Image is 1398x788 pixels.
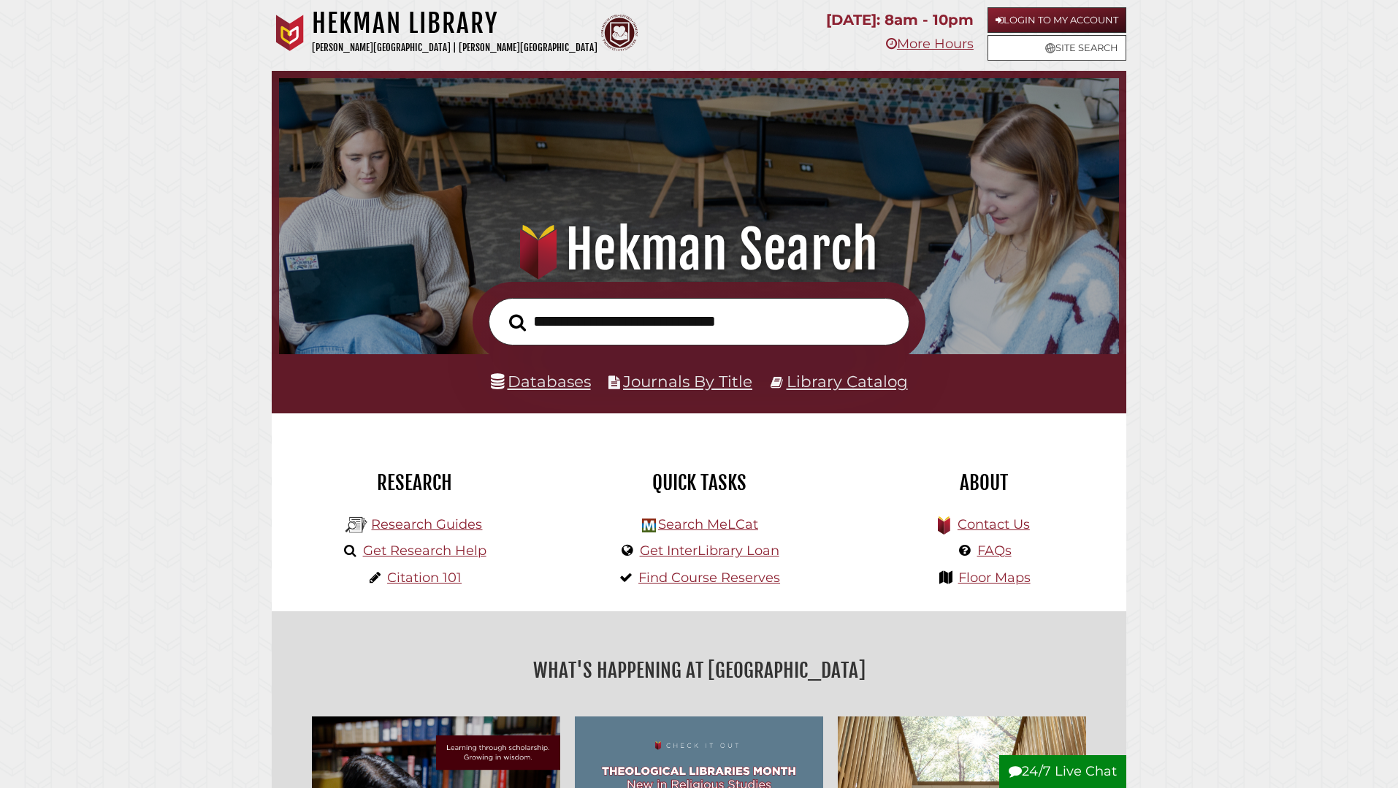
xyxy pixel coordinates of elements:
button: Search [502,310,533,336]
a: Research Guides [371,516,482,532]
a: Floor Maps [958,570,1031,586]
a: Citation 101 [387,570,462,586]
a: Find Course Reserves [638,570,780,586]
a: Search MeLCat [658,516,758,532]
a: More Hours [886,36,974,52]
p: [DATE]: 8am - 10pm [826,7,974,33]
img: Hekman Library Logo [642,519,656,532]
i: Search [509,313,526,332]
img: Hekman Library Logo [345,514,367,536]
h1: Hekman Library [312,7,597,39]
a: Contact Us [958,516,1030,532]
img: Calvin University [272,15,308,51]
a: Get Research Help [363,543,486,559]
a: Journals By Title [623,372,752,391]
a: Login to My Account [988,7,1126,33]
h1: Hekman Search [300,218,1099,282]
a: Library Catalog [787,372,908,391]
h2: Quick Tasks [568,470,830,495]
p: [PERSON_NAME][GEOGRAPHIC_DATA] | [PERSON_NAME][GEOGRAPHIC_DATA] [312,39,597,56]
h2: Research [283,470,546,495]
h2: What's Happening at [GEOGRAPHIC_DATA] [283,654,1115,687]
img: Calvin Theological Seminary [601,15,638,51]
a: FAQs [977,543,1012,559]
a: Get InterLibrary Loan [640,543,779,559]
a: Databases [491,372,591,391]
a: Site Search [988,35,1126,61]
h2: About [852,470,1115,495]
